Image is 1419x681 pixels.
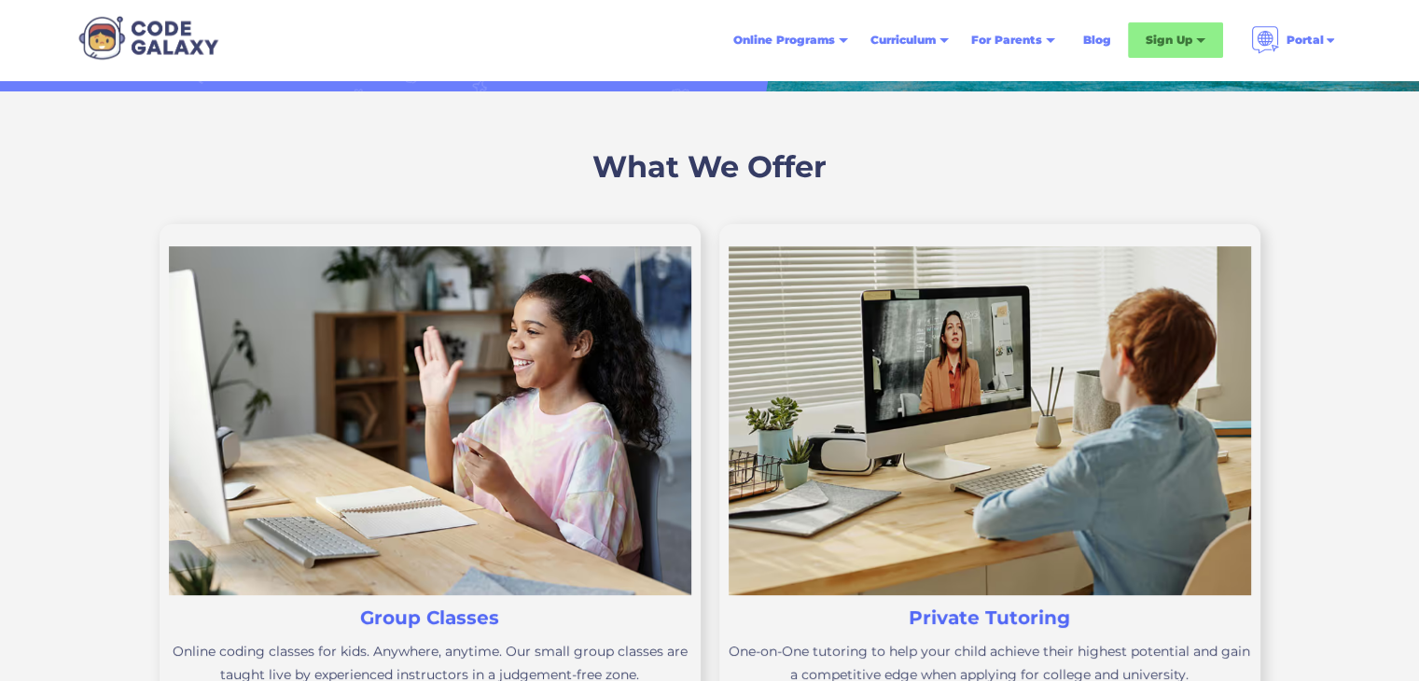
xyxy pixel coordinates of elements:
div: Curriculum [859,23,960,57]
div: For Parents [971,31,1042,49]
div: For Parents [960,23,1066,57]
a: Blog [1072,23,1122,57]
div: Curriculum [870,31,936,49]
div: Online Programs [722,23,859,57]
h3: Group Classes [360,605,499,631]
h3: Private Tutoring [909,605,1070,631]
div: Portal [1287,31,1324,49]
div: Online Programs [733,31,835,49]
div: Sign Up [1146,31,1192,49]
div: Portal [1240,19,1348,62]
div: Sign Up [1128,22,1223,58]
